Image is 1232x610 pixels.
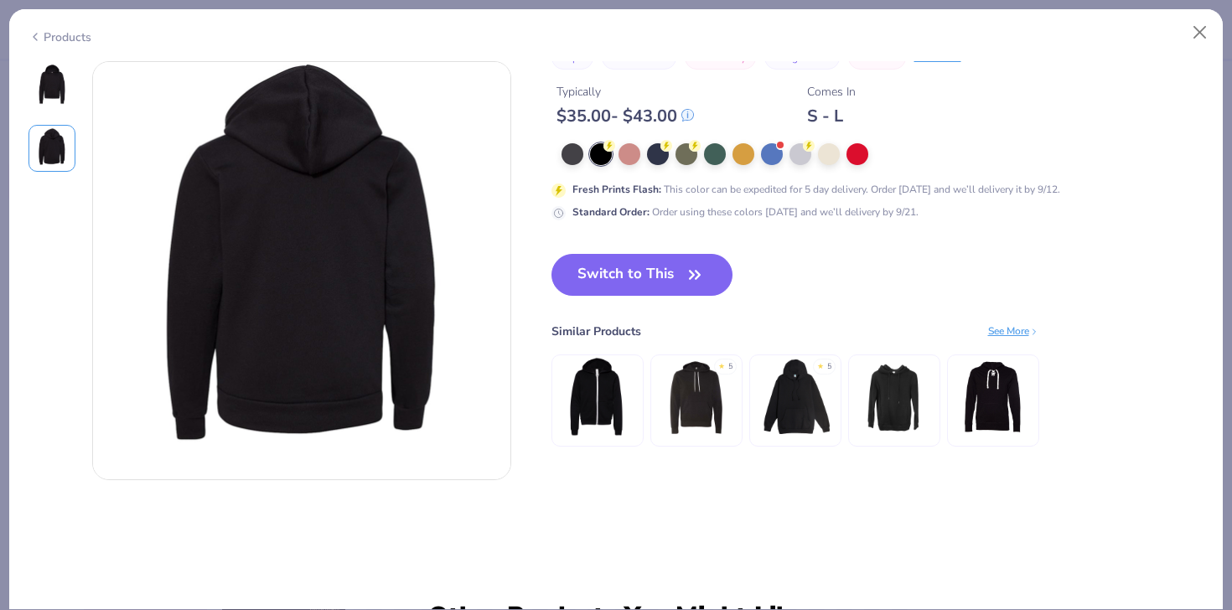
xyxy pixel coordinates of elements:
img: J America Adult Sport Lace Jersey Hood [953,357,1033,437]
div: Products [28,28,91,46]
div: $ 35.00 - $ 43.00 [556,106,694,127]
div: Typically [556,83,694,101]
div: S - L [807,106,856,127]
img: Threadfast Apparel Unisex Ultimate Fleece Pullover Hooded Sweatshirt [854,357,934,437]
img: Back [93,62,510,479]
img: Bella + Canvas Unisex Hooded Pullover Sweatshirt [656,357,736,437]
div: 5 [827,361,831,373]
div: Comes In [807,83,856,101]
img: Lane Seven Heavyweight Hoodie [755,357,835,437]
img: Front [32,65,72,105]
div: ★ [817,361,824,368]
strong: Fresh Prints Flash : [572,183,661,196]
button: Switch to This [551,254,733,296]
div: ★ [718,361,725,368]
img: Bella + Canvas Youth Sponge Fleece Full-zip Hoodie [557,357,637,437]
div: Similar Products [551,323,641,340]
button: Close [1184,17,1216,49]
div: This color can be expedited for 5 day delivery. Order [DATE] and we’ll delivery it by 9/12. [572,182,1060,197]
strong: Standard Order : [572,205,650,219]
div: Order using these colors [DATE] and we’ll delivery by 9/21. [572,204,919,220]
div: See More [988,323,1039,339]
div: 5 [728,361,732,373]
img: Back [32,128,72,168]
